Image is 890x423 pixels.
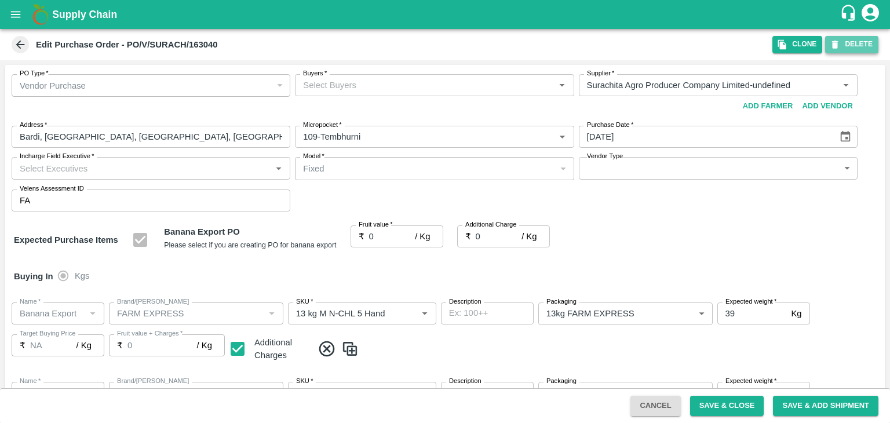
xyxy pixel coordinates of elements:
label: Additional Charge [465,220,517,229]
label: SKU [296,297,313,307]
p: 13kg FARM EXPRESS [546,387,634,400]
label: Fruit value [359,220,393,229]
button: Choose date, selected date is Jul 9, 2025 [834,126,856,148]
p: / Kg [197,339,212,352]
input: 0.0 [476,225,522,247]
input: 0.0 [30,334,76,356]
div: buying_in [58,264,99,287]
label: Incharge Field Executive [20,152,94,161]
input: Select Executives [15,161,268,176]
button: Save & Add Shipment [773,396,878,416]
input: 0.0 [369,225,415,247]
input: Name [15,306,82,321]
h6: Buying In [9,264,58,289]
label: Supplier [587,69,614,78]
button: Save & Close [690,396,764,416]
label: Description [449,377,482,386]
label: Packaging [546,297,577,307]
button: Open [417,306,432,321]
label: Brand/[PERSON_NAME] [117,297,189,307]
label: Name [20,377,41,386]
input: Select Buyers [298,78,551,93]
input: 0.0 [127,334,197,356]
button: Open [271,161,286,176]
input: Select Date [579,126,830,148]
p: / Kg [415,230,430,243]
button: Add Vendor [797,96,857,116]
p: / Kg [521,230,537,243]
p: ₹ [465,230,471,243]
input: Name [15,385,82,400]
label: Velens Assessment ID [20,184,84,194]
input: Address [12,126,290,148]
label: Buyers [303,69,327,78]
p: Vendor Purchase [20,79,86,92]
p: Kg [791,307,801,320]
label: Packaging [546,377,577,386]
label: Address [20,121,47,130]
p: Kg [791,386,801,399]
button: Add Farmer [738,96,798,116]
input: 0.0 [717,302,787,324]
button: Open [417,385,432,400]
p: / Kg [76,339,92,352]
div: Additional Charges [229,334,311,364]
label: PO Type [20,69,49,78]
button: Clone [772,36,822,53]
small: Please select if you are creating PO for banana export [164,241,336,249]
label: Micropocket [303,121,342,130]
b: Banana Export PO [164,227,239,236]
input: Create Brand/Marka [112,385,261,400]
b: Edit Purchase Order - PO/V/SURACH/163040 [36,40,217,49]
label: Expected weight [725,297,776,307]
label: Expected weight [725,377,776,386]
input: 0.0 [717,382,787,404]
input: Select Supplier [582,78,820,93]
label: Brand/[PERSON_NAME] [117,377,189,386]
button: DELETE [825,36,878,53]
p: 13kg FARM EXPRESS [546,307,634,320]
p: FA [20,194,30,207]
button: Open [555,78,570,93]
label: Model [303,152,324,161]
img: logo [29,3,52,26]
label: Description [449,297,482,307]
span: Kgs [75,269,90,282]
input: Create Brand/Marka [112,306,261,321]
button: Cancel [630,396,680,416]
label: Purchase Date [587,121,633,130]
div: account of current user [860,2,881,27]
a: Supply Chain [52,6,840,23]
label: Vendor Type [587,152,623,161]
input: SKU [291,385,399,400]
p: ₹ [117,339,123,352]
input: SKU [291,306,399,321]
p: Fixed [303,162,324,175]
div: Additional Charges [254,336,311,362]
div: customer-support [840,4,860,25]
b: Supply Chain [52,9,117,20]
label: Name [20,297,41,307]
p: ₹ [359,230,364,243]
p: ₹ [20,339,25,352]
input: Micropocket [298,129,536,144]
button: Open [838,78,853,93]
img: CloneIcon [341,340,359,359]
label: Fruit value + Charges [117,329,183,338]
label: Target Buying Price [20,329,76,338]
button: Open [555,129,570,144]
strong: Expected Purchase Items [14,235,118,245]
button: open drawer [2,1,29,28]
label: SKU [296,377,313,386]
